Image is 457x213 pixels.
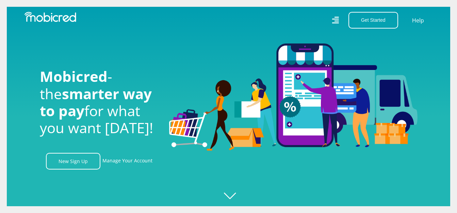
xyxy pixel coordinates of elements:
a: Help [412,16,424,25]
a: New Sign Up [46,153,100,170]
a: Manage Your Account [102,153,152,170]
span: smarter way to pay [40,84,152,120]
img: Mobicred [25,12,76,22]
h1: - the for what you want [DATE]! [40,68,159,137]
button: Get Started [348,12,398,29]
span: Mobicred [40,67,108,86]
img: Welcome to Mobicred [169,43,418,151]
